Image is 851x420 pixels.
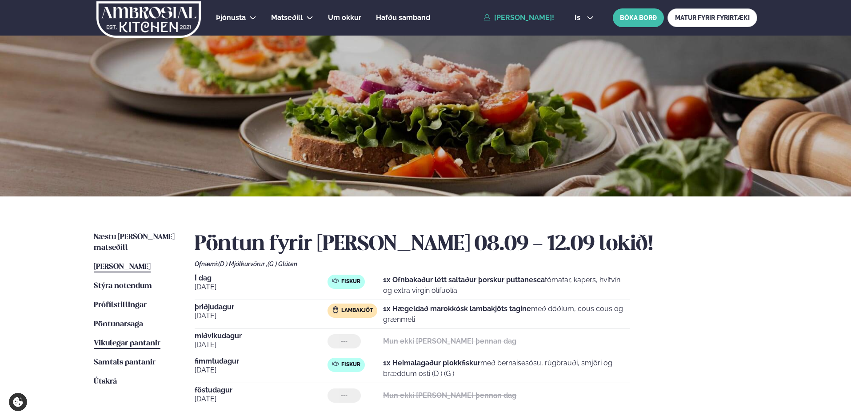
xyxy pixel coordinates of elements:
span: [PERSON_NAME] [94,263,151,271]
strong: 1x Ofnbakaður létt saltaður þorskur puttanesca [383,276,545,284]
span: Prófílstillingar [94,301,147,309]
div: Ofnæmi: [195,260,757,268]
a: Vikulegar pantanir [94,338,160,349]
a: Samtals pantanir [94,357,156,368]
a: Pöntunarsaga [94,319,143,330]
a: Hafðu samband [376,12,430,23]
strong: 1x Hægeldað marokkósk lambakjöts tagine [383,304,531,313]
span: Í dag [195,275,328,282]
span: Fiskur [341,361,360,368]
a: [PERSON_NAME]! [483,14,554,22]
a: Matseðill [271,12,303,23]
span: Vikulegar pantanir [94,340,160,347]
a: Prófílstillingar [94,300,147,311]
span: Útskrá [94,378,117,385]
img: logo [96,1,202,38]
a: Um okkur [328,12,361,23]
span: Fiskur [341,278,360,285]
span: (G ) Glúten [268,260,297,268]
span: --- [341,338,348,345]
span: [DATE] [195,365,328,376]
strong: Mun ekki [PERSON_NAME] þennan dag [383,391,516,400]
span: --- [341,392,348,399]
span: (D ) Mjólkurvörur , [218,260,268,268]
span: Pöntunarsaga [94,320,143,328]
h2: Pöntun fyrir [PERSON_NAME] 08.09 - 12.09 lokið! [195,232,757,257]
span: [DATE] [195,394,328,404]
span: Matseðill [271,13,303,22]
img: fish.svg [332,277,339,284]
a: Cookie settings [9,393,27,411]
img: fish.svg [332,360,339,368]
a: [PERSON_NAME] [94,262,151,272]
img: Lamb.svg [332,306,339,313]
a: Þjónusta [216,12,246,23]
span: [DATE] [195,311,328,321]
strong: Mun ekki [PERSON_NAME] þennan dag [383,337,516,345]
p: með döðlum, cous cous og grænmeti [383,304,630,325]
span: is [575,14,583,21]
span: [DATE] [195,282,328,292]
span: miðvikudagur [195,332,328,340]
span: [DATE] [195,340,328,350]
span: Samtals pantanir [94,359,156,366]
span: Hafðu samband [376,13,430,22]
span: Þjónusta [216,13,246,22]
span: Um okkur [328,13,361,22]
span: Lambakjöt [341,307,373,314]
strong: 1x Heimalagaður plokkfiskur [383,359,480,367]
span: föstudagur [195,387,328,394]
a: Stýra notendum [94,281,152,292]
span: Næstu [PERSON_NAME] matseðill [94,233,175,252]
button: is [567,14,601,21]
a: Útskrá [94,376,117,387]
span: Stýra notendum [94,282,152,290]
button: BÓKA BORÐ [613,8,664,27]
span: þriðjudagur [195,304,328,311]
p: tómatar, kapers, hvítvín og extra virgin ólífuolía [383,275,630,296]
a: MATUR FYRIR FYRIRTÆKI [667,8,757,27]
p: með bernaisesósu, rúgbrauði, smjöri og bræddum osti (D ) (G ) [383,358,630,379]
span: fimmtudagur [195,358,328,365]
a: Næstu [PERSON_NAME] matseðill [94,232,177,253]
